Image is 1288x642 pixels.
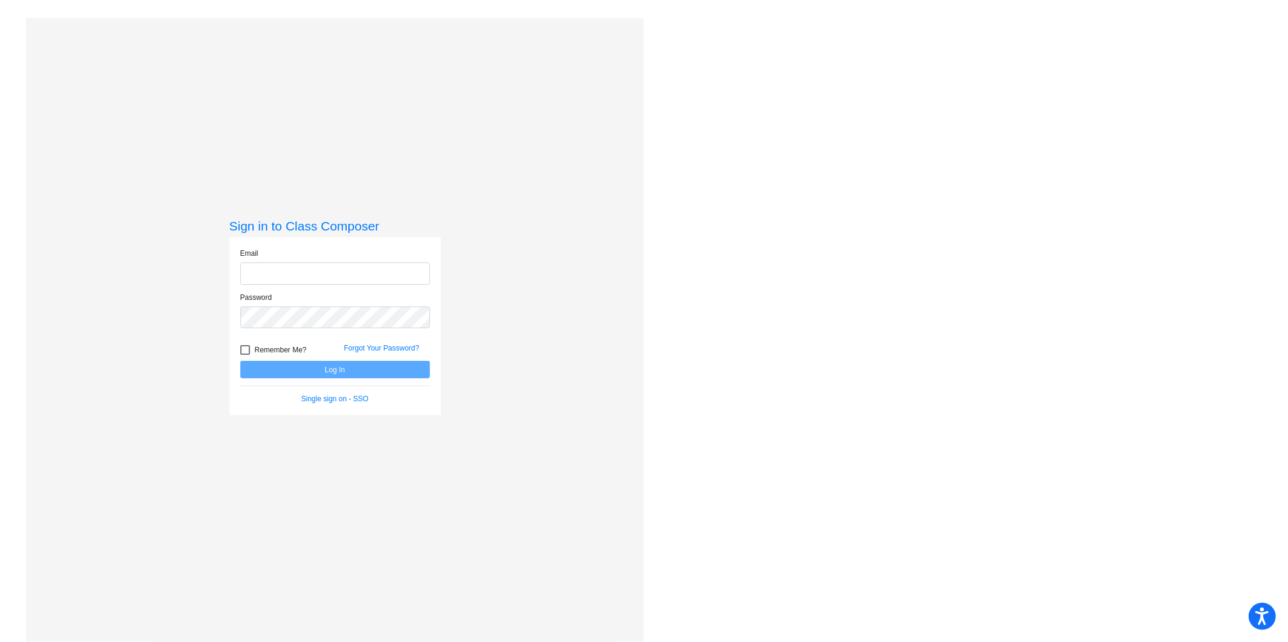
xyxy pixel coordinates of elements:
[240,361,430,378] button: Log In
[255,343,307,357] span: Remember Me?
[240,292,272,303] label: Password
[229,218,441,234] h3: Sign in to Class Composer
[344,344,420,352] a: Forgot Your Password?
[240,248,258,259] label: Email
[301,395,368,403] a: Single sign on - SSO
